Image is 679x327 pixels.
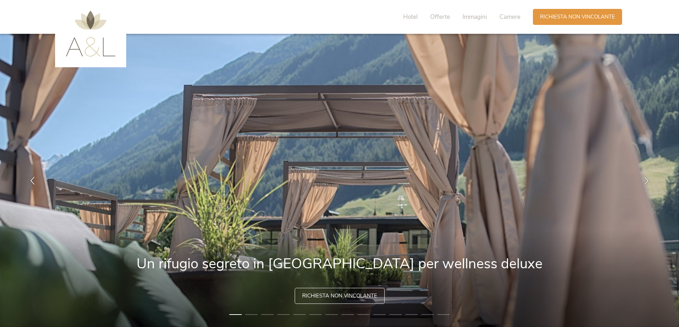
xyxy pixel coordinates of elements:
[403,13,418,21] span: Hotel
[463,13,487,21] span: Immagini
[499,13,520,21] span: Camere
[540,13,615,21] span: Richiesta non vincolante
[66,11,116,57] img: AMONTI & LUNARIS Wellnessresort
[302,292,377,300] span: Richiesta non vincolante
[430,13,450,21] span: Offerte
